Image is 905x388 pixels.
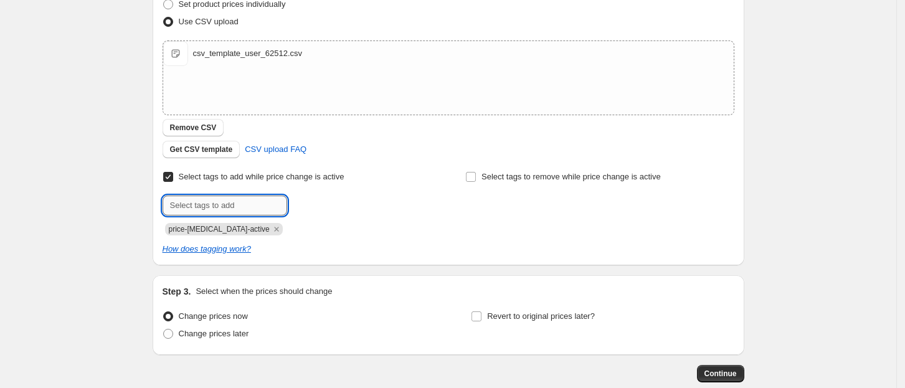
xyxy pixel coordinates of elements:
span: Select tags to remove while price change is active [481,172,661,181]
button: Continue [697,365,744,382]
span: Continue [704,369,737,379]
span: Select tags to add while price change is active [179,172,344,181]
button: Get CSV template [163,141,240,158]
button: Remove price-change-job-active [271,224,282,235]
h2: Step 3. [163,285,191,298]
a: How does tagging work? [163,244,251,253]
span: CSV upload FAQ [245,143,306,156]
span: Remove CSV [170,123,217,133]
div: csv_template_user_62512.csv [193,47,303,60]
span: Use CSV upload [179,17,239,26]
p: Select when the prices should change [196,285,332,298]
input: Select tags to add [163,196,287,215]
a: CSV upload FAQ [237,140,314,159]
span: Revert to original prices later? [487,311,595,321]
button: Remove CSV [163,119,224,136]
span: Get CSV template [170,144,233,154]
span: Change prices now [179,311,248,321]
span: price-change-job-active [169,225,270,234]
span: Change prices later [179,329,249,338]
